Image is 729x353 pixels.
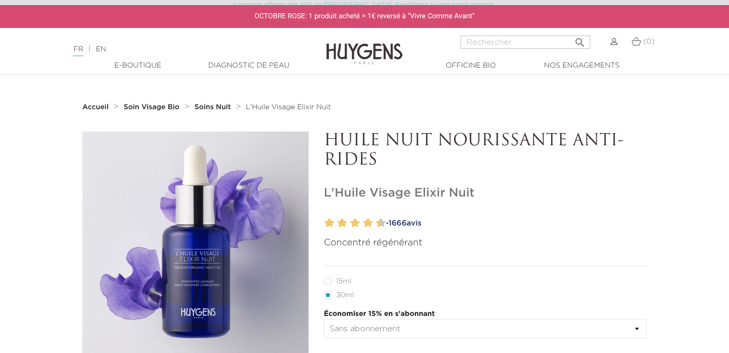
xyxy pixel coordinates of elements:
[82,104,109,111] strong: Accueil
[388,219,406,227] span: 1666
[68,43,296,55] div: |
[96,46,106,53] a: EN
[574,34,586,46] i: 
[382,216,647,231] a: -1666avis
[87,60,189,71] a: E-Boutique
[461,36,590,49] input: Rechercher
[335,216,339,231] label: 3
[352,216,360,231] label: 6
[324,291,366,299] label: 30ml
[365,216,373,231] label: 8
[348,216,352,231] label: 5
[246,104,331,111] span: L'Huile Visage Elixir Nuit
[324,132,647,171] p: HUILE NUIT NOURISSANTE ANTI-RIDES
[322,216,326,231] label: 1
[326,27,403,66] img: Huygens
[324,236,647,250] p: Concentré régénérant
[327,216,335,231] label: 2
[340,216,347,231] label: 4
[124,103,182,111] a: Soin Visage Bio
[361,216,364,231] label: 7
[374,216,377,231] label: 9
[531,60,632,71] a: Nos engagements
[195,103,233,111] a: Soins Nuit
[378,216,386,231] label: 10
[124,104,179,111] strong: Soin Visage Bio
[643,38,654,45] span: (0)
[73,46,83,56] a: FR
[198,60,299,71] a: Diagnostic de peau
[324,186,647,201] h1: L'Huile Visage Elixir Nuit
[324,309,647,319] p: Économiser 15% en s'abonnant
[571,33,589,46] button: 
[195,104,231,111] strong: Soins Nuit
[82,103,111,111] a: Accueil
[246,103,331,111] a: L'Huile Visage Elixir Nuit
[420,60,522,71] a: Officine Bio
[324,277,363,285] label: 15ml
